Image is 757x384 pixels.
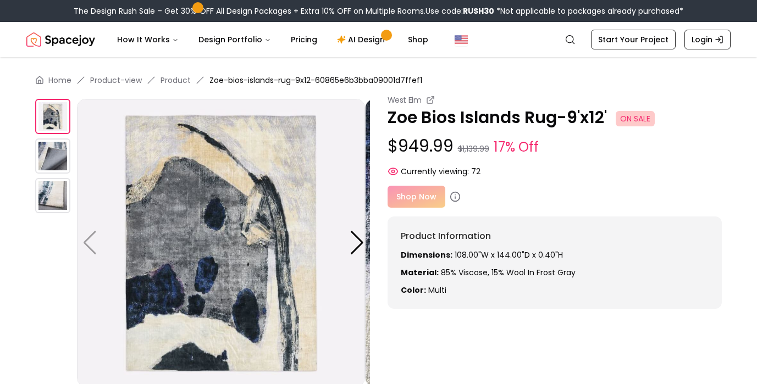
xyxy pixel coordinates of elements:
[401,285,426,296] strong: Color:
[399,29,437,51] a: Shop
[463,5,494,16] b: RUSH30
[108,29,187,51] button: How It Works
[494,5,683,16] span: *Not applicable to packages already purchased*
[35,178,70,213] img: https://storage.googleapis.com/spacejoy-main/assets/60865e6b3bba09001d7ffef1/product_1_5680jppn91dc
[90,75,142,86] a: Product-view
[282,29,326,51] a: Pricing
[108,29,437,51] nav: Main
[26,29,95,51] img: Spacejoy Logo
[458,143,489,154] small: $1,139.99
[401,249,709,260] p: 108.00"W x 144.00"D x 0.40"H
[35,99,70,134] img: https://storage.googleapis.com/spacejoy-main/assets/60865e6b3bba09001d7ffef1/product_0_3a86n00bmclh
[26,29,95,51] a: Spacejoy
[684,30,731,49] a: Login
[209,75,422,86] span: Zoe-bios-islands-rug-9x12-60865e6b3bba09001d7ffef1
[161,75,191,86] a: Product
[401,230,709,243] h6: Product Information
[401,267,439,278] strong: Material:
[471,166,480,177] span: 72
[591,30,676,49] a: Start Your Project
[428,285,446,296] span: multi
[401,249,452,260] strong: Dimensions:
[74,5,683,16] div: The Design Rush Sale – Get 30% OFF All Design Packages + Extra 10% OFF on Multiple Rooms.
[426,5,494,16] span: Use code:
[328,29,397,51] a: AI Design
[48,75,71,86] a: Home
[616,111,655,126] span: ON SALE
[401,166,469,177] span: Currently viewing:
[388,108,722,127] p: Zoe Bios Islands Rug-9'x12'
[190,29,280,51] button: Design Portfolio
[455,33,468,46] img: United States
[388,136,722,157] p: $949.99
[388,94,422,105] small: West Elm
[441,267,576,278] span: 85% viscose, 15% wool in Frost Gray
[35,75,722,86] nav: breadcrumb
[494,137,539,157] small: 17% Off
[35,138,70,174] img: https://storage.googleapis.com/spacejoy-main/assets/60865e6b3bba09001d7ffef1/product_0_f5bbc2l30oah
[26,22,731,57] nav: Global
